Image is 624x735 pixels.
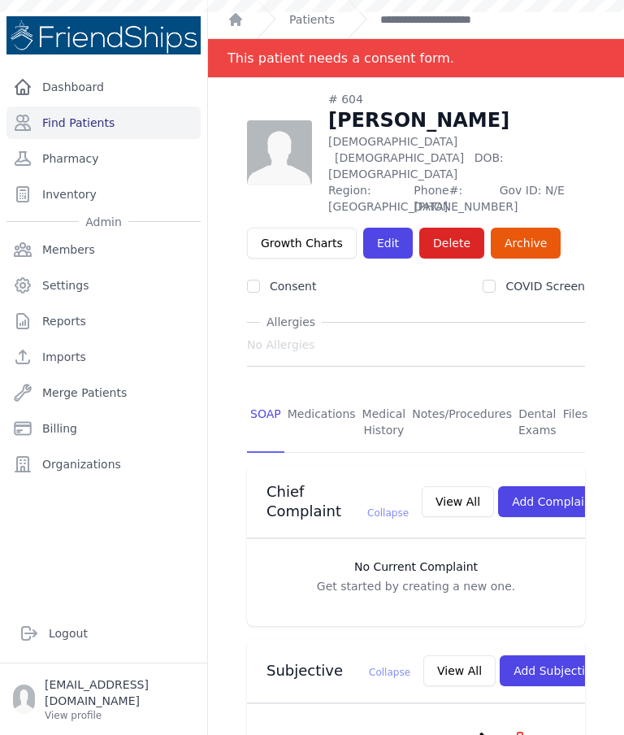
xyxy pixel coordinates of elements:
img: Medical Missions EMR [6,16,201,54]
label: COVID Screen [505,280,585,293]
span: Region: [GEOGRAPHIC_DATA] [328,182,404,215]
div: This patient needs a consent form. [227,39,454,77]
a: Settings [6,269,201,302]
span: Gov ID: N/E [500,182,585,215]
h3: Subjective [266,661,410,681]
a: Medical History [359,393,409,453]
p: View profile [45,709,194,722]
p: [DEMOGRAPHIC_DATA] [328,133,585,182]
a: Organizations [6,448,201,481]
h3: No Current Complaint [263,559,569,575]
h3: Chief Complaint [266,482,409,521]
a: Medications [284,393,359,453]
a: Notes/Procedures [409,393,515,453]
a: Dashboard [6,71,201,103]
a: Find Patients [6,107,201,139]
button: View All [423,655,496,686]
span: Allergies [260,314,322,330]
span: Collapse [369,667,410,678]
a: Billing [6,412,201,445]
button: View All [422,486,494,517]
button: Add Subjective [500,655,613,686]
a: Archive [491,228,561,259]
a: [EMAIL_ADDRESS][DOMAIN_NAME] View profile [13,676,194,722]
button: Delete [419,228,484,259]
span: No Allergies [247,337,315,353]
img: person-242608b1a05df3501eefc295dc1bc67a.jpg [247,120,312,185]
a: Inventory [6,178,201,211]
a: Members [6,233,201,266]
div: Notification [208,39,624,78]
span: Collapse [367,507,409,519]
a: Patients [289,11,335,28]
a: Growth Charts [247,228,357,259]
a: Imports [6,341,201,373]
a: SOAP [247,393,284,453]
a: Reports [6,305,201,337]
p: [EMAIL_ADDRESS][DOMAIN_NAME] [45,676,194,709]
a: Dental Exams [515,393,560,453]
a: Pharmacy [6,142,201,175]
label: Consent [270,280,316,293]
a: Edit [363,228,413,259]
p: Get started by creating a new one. [263,578,569,594]
a: Files [560,393,591,453]
span: Admin [79,214,128,230]
h1: [PERSON_NAME] [328,107,585,133]
a: Logout [13,617,194,650]
div: # 604 [328,91,585,107]
span: Phone#: [PHONE_NUMBER] [414,182,489,215]
button: Add Complaint [498,486,609,517]
span: [DEMOGRAPHIC_DATA] [335,151,464,164]
a: Merge Patients [6,376,201,409]
nav: Tabs [247,393,585,453]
